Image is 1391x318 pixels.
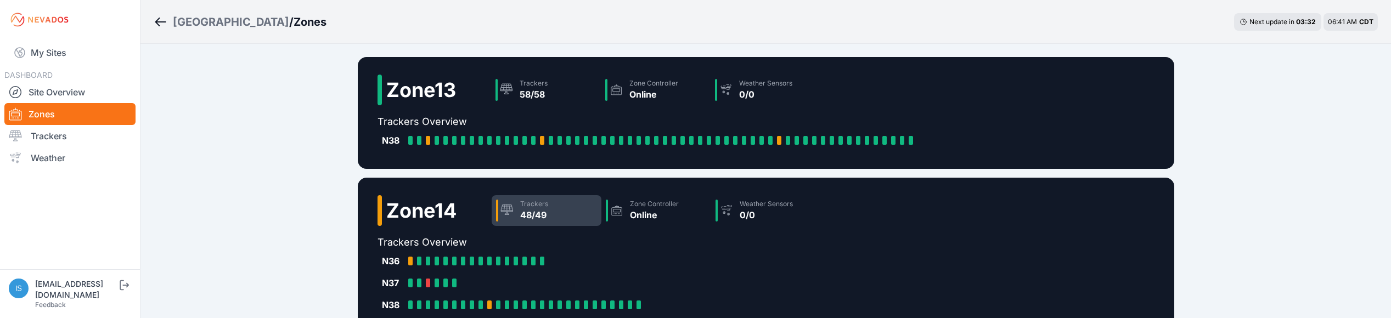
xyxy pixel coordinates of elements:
[630,200,679,208] div: Zone Controller
[382,134,404,147] div: N38
[35,300,66,309] a: Feedback
[382,276,404,289] div: N37
[492,195,601,226] a: Trackers48/49
[289,14,294,30] span: /
[711,195,821,226] a: Weather Sensors0/0
[382,298,404,311] div: N38
[9,11,70,29] img: Nevados
[630,208,679,222] div: Online
[520,88,548,101] div: 58/58
[1296,18,1316,26] div: 03 : 32
[1328,18,1357,26] span: 06:41 AM
[1359,18,1373,26] span: CDT
[520,79,548,88] div: Trackers
[386,79,456,101] h2: Zone 13
[1249,18,1294,26] span: Next update in
[629,88,678,101] div: Online
[35,279,117,300] div: [EMAIL_ADDRESS][DOMAIN_NAME]
[4,81,136,103] a: Site Overview
[382,254,404,268] div: N36
[740,200,793,208] div: Weather Sensors
[173,14,289,30] a: [GEOGRAPHIC_DATA]
[4,147,136,169] a: Weather
[520,208,548,222] div: 48/49
[4,103,136,125] a: Zones
[4,125,136,147] a: Trackers
[629,79,678,88] div: Zone Controller
[739,79,792,88] div: Weather Sensors
[740,208,793,222] div: 0/0
[294,14,326,30] h3: Zones
[4,70,53,79] span: DASHBOARD
[4,39,136,66] a: My Sites
[739,88,792,101] div: 0/0
[386,200,457,222] h2: Zone 14
[378,114,922,129] h2: Trackers Overview
[154,8,326,36] nav: Breadcrumb
[520,200,548,208] div: Trackers
[491,75,601,105] a: Trackers58/58
[711,75,820,105] a: Weather Sensors0/0
[378,235,821,250] h2: Trackers Overview
[9,279,29,298] img: iswagart@prim.com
